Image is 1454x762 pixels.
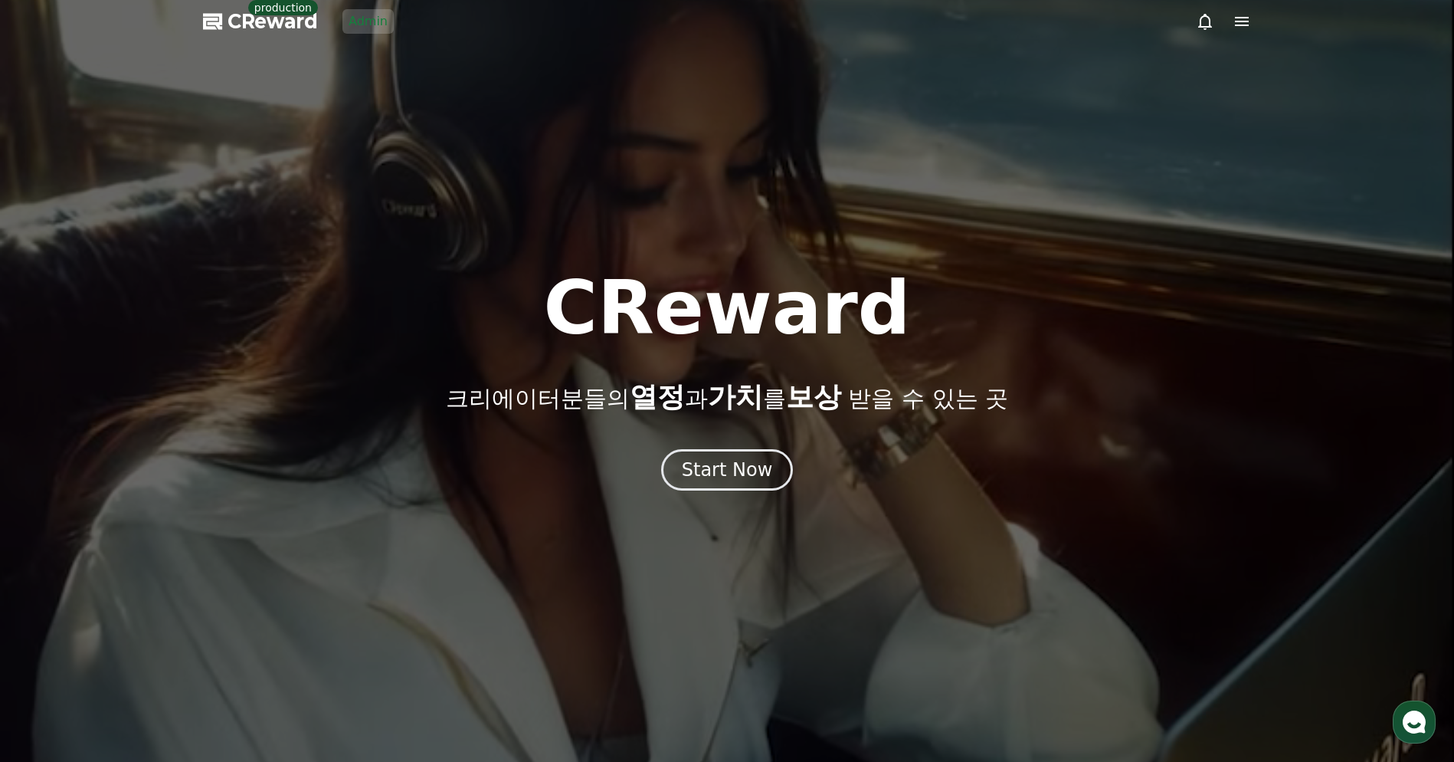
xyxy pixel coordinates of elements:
a: Admin [342,9,394,34]
a: 홈 [5,486,101,524]
a: 설정 [198,486,294,524]
span: 홈 [48,509,57,521]
p: 크리에이터분들의 과 를 받을 수 있는 곳 [446,382,1008,412]
span: 대화 [140,510,159,522]
button: Start Now [661,449,794,491]
span: 가치 [708,381,763,412]
span: 설정 [237,509,255,521]
h1: CReward [543,271,910,345]
span: 보상 [786,381,841,412]
a: Start Now [661,465,794,479]
div: Start Now [682,458,773,482]
a: 대화 [101,486,198,524]
a: CReward [203,9,318,34]
span: 열정 [630,381,685,412]
span: CReward [228,9,318,34]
